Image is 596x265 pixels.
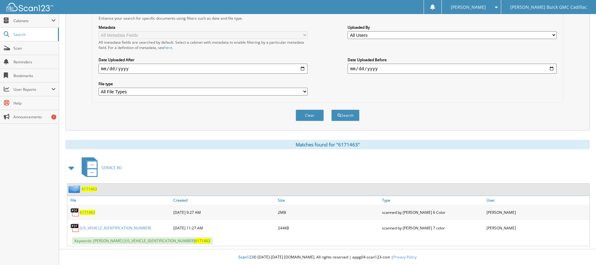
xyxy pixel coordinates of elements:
[13,46,56,51] span: Scan
[13,87,51,92] span: User Reports
[348,25,557,30] label: Uploaded By
[70,208,80,217] img: PDF.png
[6,3,53,11] img: scan123-logo-white.svg
[172,206,276,218] div: [DATE] 9:27 AM
[348,57,557,62] label: Date Uploaded Before
[70,223,80,233] img: PDF.png
[13,101,56,106] span: Help
[296,110,324,121] button: Clear
[164,45,172,50] a: here
[380,222,485,234] div: scanned by [PERSON_NAME] 7 color
[65,140,590,149] div: Matches found for "6171463"
[13,59,56,65] span: Reminders
[69,185,82,193] img: folder2.png
[276,222,381,234] div: 244KB
[172,196,276,204] a: Created
[380,196,485,204] a: Type
[78,155,122,180] a: SERVICE RO
[99,57,308,62] label: Date Uploaded After
[99,81,308,86] label: File type
[331,110,359,121] button: Search
[485,222,589,234] div: [PERSON_NAME]
[72,237,213,244] span: Keywords: [PERSON_NAME] [US_VEHICLE_IDENTIFICATION_NUMBER]
[238,254,253,260] span: Scan123
[13,18,51,23] span: Cabinets
[485,196,589,204] a: User
[451,5,486,9] span: [PERSON_NAME]
[101,165,122,170] span: SERVICE RO
[95,16,560,21] div: Enhance your search for specific documents using filters such as date and file type.
[99,64,308,74] input: start
[485,206,589,218] div: [PERSON_NAME]
[80,225,151,231] a: [US_VEHICLE_IDENTIFICATION_NUMBER]
[59,250,596,265] div: © [DATE]-[DATE] [DOMAIN_NAME]. All rights reserved | appg04-scan123-com |
[393,254,417,260] a: Privacy Policy
[67,196,172,204] a: File
[348,64,557,74] input: end
[13,114,56,120] span: Announcements
[82,186,97,192] a: 6171463
[380,206,485,218] div: scanned by [PERSON_NAME] 6 Color
[13,32,55,37] span: Search
[13,73,56,78] span: Bookmarks
[80,210,95,215] a: 6171463
[51,115,56,120] div: 1
[276,206,381,218] div: 2MB
[172,222,276,234] div: [DATE] 11:27 AM
[276,196,381,204] a: Size
[99,40,308,50] div: All metadata fields are searched by default. Select a cabinet with metadata to enable filtering b...
[99,25,308,30] label: Metadata
[510,5,587,9] span: [PERSON_NAME] Buick GMC Cadillac
[565,235,596,265] iframe: Chat Widget
[195,238,210,243] span: 6171463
